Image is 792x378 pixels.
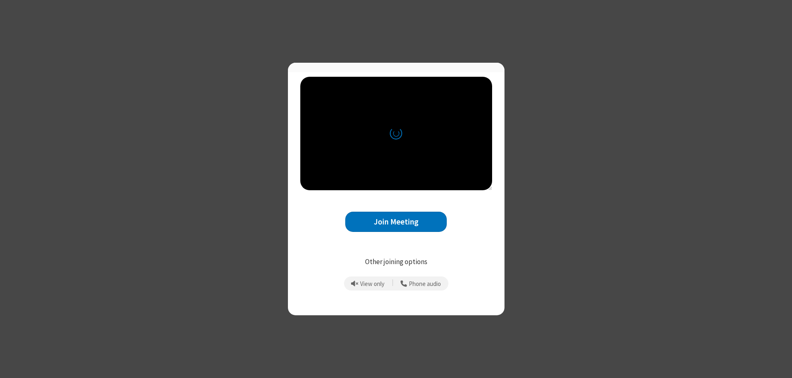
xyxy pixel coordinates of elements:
[360,281,384,288] span: View only
[398,276,444,291] button: Use your phone for mic and speaker while you view the meeting on this device.
[300,257,492,267] p: Other joining options
[409,281,441,288] span: Phone audio
[392,278,394,289] span: |
[345,212,447,232] button: Join Meeting
[348,276,388,291] button: Prevent echo when there is already an active mic and speaker in the room.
